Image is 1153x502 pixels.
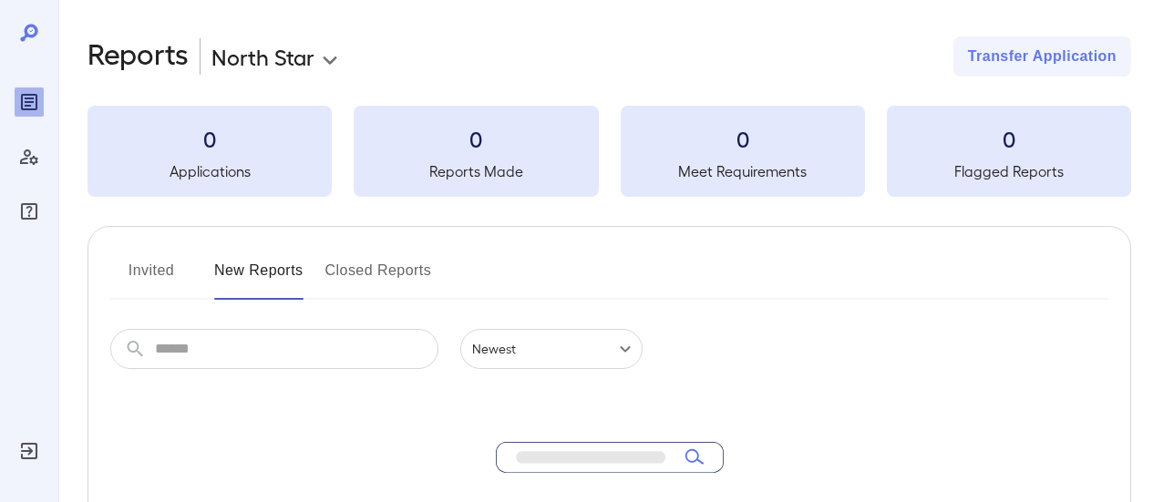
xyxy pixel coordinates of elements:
h5: Applications [88,160,332,182]
div: FAQ [15,197,44,226]
div: Log Out [15,436,44,466]
button: Closed Reports [325,256,432,300]
h5: Reports Made [354,160,598,182]
h2: Reports [88,36,189,77]
button: Transfer Application [953,36,1131,77]
div: Reports [15,87,44,117]
div: Manage Users [15,142,44,171]
h3: 0 [621,124,865,153]
h3: 0 [354,124,598,153]
button: Invited [110,256,192,300]
button: New Reports [214,256,304,300]
div: Newest [460,329,643,369]
h5: Meet Requirements [621,160,865,182]
h5: Flagged Reports [887,160,1131,182]
p: North Star [211,42,314,71]
summary: 0Applications0Reports Made0Meet Requirements0Flagged Reports [88,106,1131,197]
h3: 0 [88,124,332,153]
h3: 0 [887,124,1131,153]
